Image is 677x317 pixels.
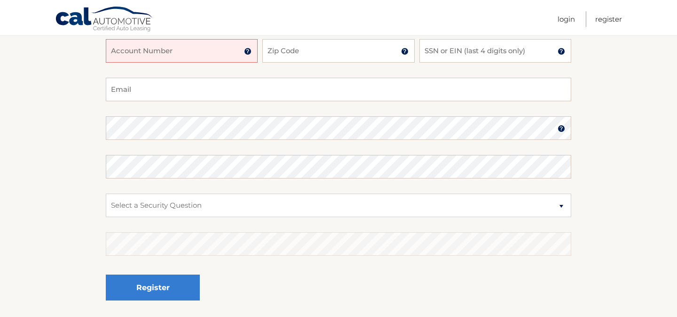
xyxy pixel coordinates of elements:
input: Account Number [106,39,258,63]
img: tooltip.svg [558,125,565,132]
button: Register [106,275,200,301]
a: Cal Automotive [55,6,154,33]
a: Register [595,11,622,27]
img: tooltip.svg [401,48,409,55]
a: Login [558,11,575,27]
input: Zip Code [262,39,414,63]
img: tooltip.svg [558,48,565,55]
img: tooltip.svg [244,48,252,55]
input: SSN or EIN (last 4 digits only) [419,39,571,63]
input: Email [106,78,571,101]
